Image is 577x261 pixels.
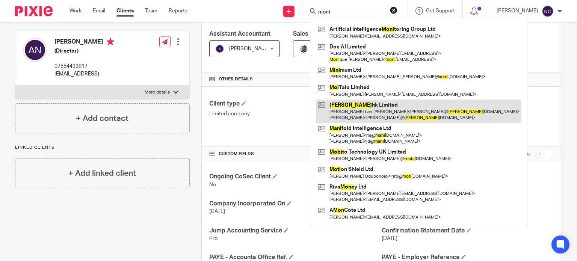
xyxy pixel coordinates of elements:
[229,46,279,51] span: [PERSON_NAME] K V
[68,167,136,179] h4: + Add linked client
[54,63,114,70] p: 07554433817
[169,7,187,15] a: Reports
[107,38,114,45] i: Primary
[497,7,538,15] p: [PERSON_NAME]
[299,44,308,53] img: Matt%20Circle.png
[15,6,53,16] img: Pixie
[209,200,382,208] h4: Company Incorporated On
[93,7,105,15] a: Email
[145,89,170,95] p: More details
[15,145,190,151] p: Linked clients
[54,70,114,78] p: [EMAIL_ADDRESS]
[145,7,157,15] a: Team
[209,100,382,108] h4: Client type
[382,236,397,241] span: [DATE]
[54,38,114,47] h4: [PERSON_NAME]
[76,113,128,124] h4: + Add contact
[23,38,47,62] img: svg%3E
[69,7,82,15] a: Work
[542,5,554,17] img: svg%3E
[219,76,253,82] span: Other details
[317,9,385,16] input: Search
[209,182,216,187] span: No
[209,173,382,181] h4: Ongoing CoSec Client
[116,7,134,15] a: Clients
[209,227,382,235] h4: Jump Accounting Service
[293,31,330,37] span: Sales Person
[215,44,224,53] img: svg%3E
[209,31,270,37] span: Assistant Accountant
[209,151,382,157] h4: CUSTOM FIELDS
[426,8,455,14] span: Get Support
[390,6,397,14] button: Clear
[382,227,554,235] h4: Confirmation Statement Date
[54,47,114,55] h5: (Director)
[209,110,382,118] p: Limited company
[209,236,218,241] span: Pro
[209,209,225,214] span: [DATE]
